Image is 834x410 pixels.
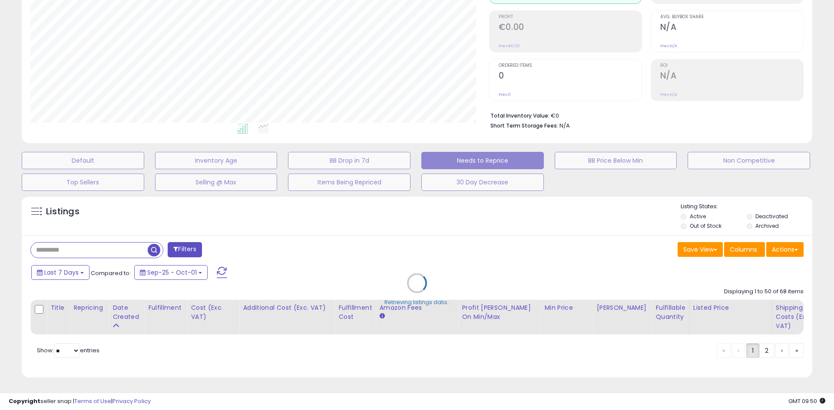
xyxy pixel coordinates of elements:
span: Avg. Buybox Share [660,15,803,20]
li: €0 [490,110,797,120]
b: Short Term Storage Fees: [490,122,558,129]
button: Default [22,152,144,169]
span: N/A [559,121,570,130]
div: Retrieving listings data.. [384,298,450,306]
a: Terms of Use [74,397,111,405]
button: BB Drop in 7d [288,152,410,169]
small: Prev: N/A [660,92,677,97]
button: Inventory Age [155,152,278,169]
h2: 0 [499,71,642,82]
strong: Copyright [9,397,40,405]
small: Prev: N/A [660,43,677,49]
small: Prev: €0.00 [499,43,520,49]
b: Total Inventory Value: [490,112,549,119]
h2: N/A [660,22,803,34]
button: BB Price Below Min [555,152,677,169]
small: Prev: 0 [499,92,511,97]
button: Non Competitive [688,152,810,169]
button: Needs to Reprice [421,152,544,169]
div: seller snap | | [9,397,151,406]
button: Selling @ Max [155,174,278,191]
button: Top Sellers [22,174,144,191]
span: Profit [499,15,642,20]
h2: N/A [660,71,803,82]
span: Ordered Items [499,63,642,68]
button: 30 Day Decrease [421,174,544,191]
button: Items Being Repriced [288,174,410,191]
span: ROI [660,63,803,68]
h2: €0.00 [499,22,642,34]
a: Privacy Policy [113,397,151,405]
span: 2025-10-9 09:50 GMT [788,397,825,405]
